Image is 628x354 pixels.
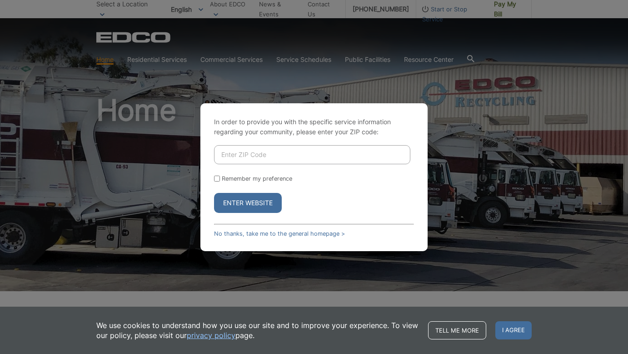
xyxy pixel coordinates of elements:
a: Tell me more [428,321,486,339]
a: privacy policy [187,330,235,340]
span: I agree [495,321,532,339]
a: No thanks, take me to the general homepage > [214,230,345,237]
input: Enter ZIP Code [214,145,410,164]
p: We use cookies to understand how you use our site and to improve your experience. To view our pol... [96,320,419,340]
button: Enter Website [214,193,282,213]
label: Remember my preference [222,175,292,182]
p: In order to provide you with the specific service information regarding your community, please en... [214,117,414,137]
